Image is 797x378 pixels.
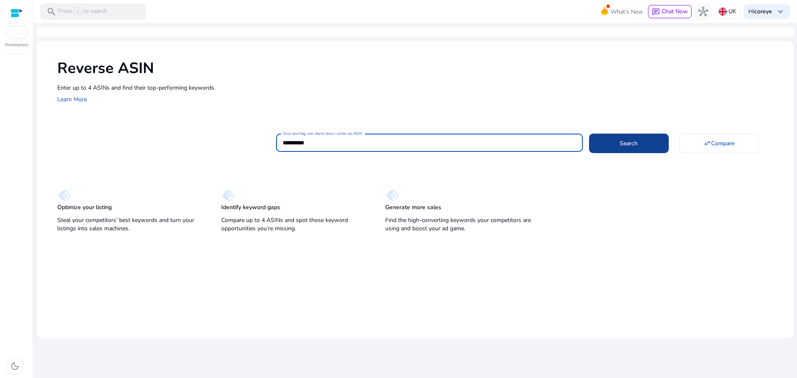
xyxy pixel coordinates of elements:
p: Hi [748,9,772,15]
p: Marketplace [5,42,28,48]
span: What's New [611,5,643,19]
span: chat [652,8,660,16]
span: Compare [711,139,734,148]
p: Compare up to 4 ASINs and spot those keyword opportunities you’re missing. [221,216,369,233]
a: Learn More [57,95,87,103]
img: diamond.svg [57,190,71,201]
h1: Reverse ASIN [57,59,785,77]
img: uk.svg [719,7,727,16]
span: keyboard_arrow_down [775,7,785,17]
img: diamond.svg [221,190,235,201]
mat-icon: swap_horiz [704,139,711,147]
button: hub [695,3,711,20]
img: diamond.svg [385,190,399,201]
mat-label: Your next big win starts here—enter an ASIN [283,131,362,137]
span: hub [698,7,708,17]
p: UK [729,4,736,19]
button: chatChat Now [648,5,692,18]
p: Press to search [58,7,107,16]
span: Chat Now [662,7,688,15]
p: Enter up to 4 ASINs and find their top-performing keywords. [57,83,785,92]
b: coreye [754,7,772,15]
p: Steal your competitors’ best keywords and turn your listings into sales machines. [57,216,205,233]
span: search [46,7,56,17]
span: Search [620,139,638,148]
button: Compare [679,134,759,153]
span: / [74,7,82,16]
span: dark_mode [10,361,20,371]
p: Identify keyword gaps [221,203,280,212]
p: Generate more sales [385,203,441,212]
p: Find the high-converting keywords your competitors are using and boost your ad game. [385,216,533,233]
button: Search [589,134,669,153]
p: Optimize your listing [57,203,112,212]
